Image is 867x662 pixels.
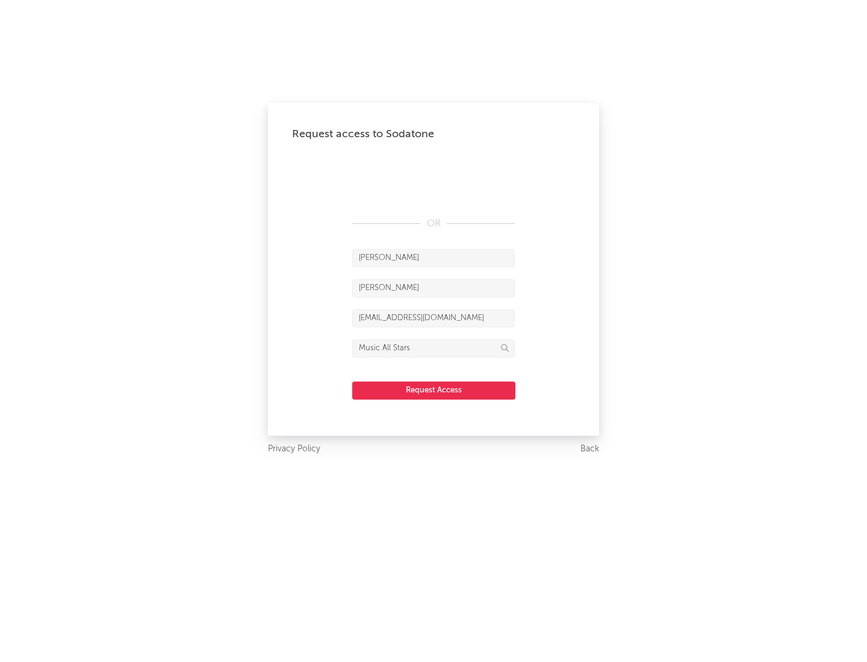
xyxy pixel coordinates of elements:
div: OR [352,217,515,231]
a: Privacy Policy [268,442,320,457]
input: First Name [352,249,515,267]
input: Last Name [352,279,515,297]
div: Request access to Sodatone [292,127,575,141]
input: Email [352,309,515,327]
a: Back [580,442,599,457]
input: Division [352,339,515,357]
button: Request Access [352,382,515,400]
